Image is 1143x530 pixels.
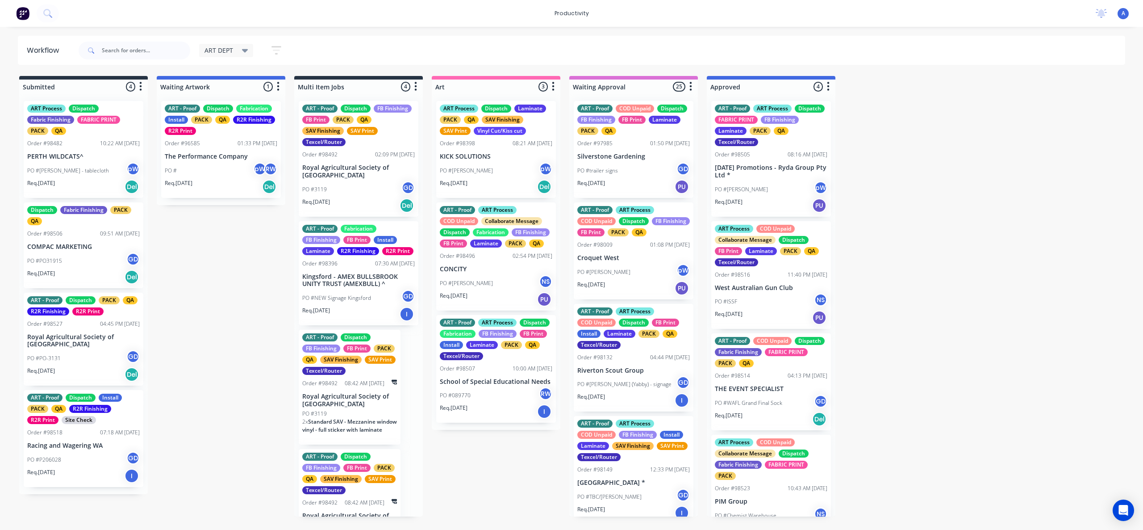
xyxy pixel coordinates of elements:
div: Order #98396 [302,260,338,268]
div: Dispatch [66,394,96,402]
div: FB Finishing [761,116,799,124]
div: Dispatch [341,105,371,113]
p: Croquet West [577,254,690,262]
div: ART - ProofCOD UnpaidDispatchFabric FinishingFABRIC PRINTPACKQAOrder #9851404:13 PM [DATE]THE EVE... [711,333,831,430]
div: ART Process [753,105,792,113]
div: Texcel/Router [577,453,621,461]
div: FB Finishing [374,105,412,113]
div: FABRIC PRINT [77,116,120,124]
p: Req. [DATE] [577,281,605,289]
div: 09:51 AM [DATE] [100,230,140,238]
div: QA [357,116,371,124]
p: Riverton Scout Group [577,367,690,374]
p: PO #[PERSON_NAME] [440,167,493,175]
div: Install [660,431,683,439]
div: Order #98009 [577,241,613,249]
p: Racing and Wagering WA [27,442,140,450]
div: ART - ProofART ProcessCOD UnpaidFB FinishingInstallLaminateSAV FinishingSAV PrintTexcel/RouterOrd... [574,416,693,524]
div: Order #98505 [715,151,750,159]
div: Site Check [62,416,96,424]
p: Royal Agricultural Society of [GEOGRAPHIC_DATA] [302,393,397,408]
p: Req. [DATE] [577,393,605,401]
p: Req. [DATE] [440,404,467,412]
div: pW [676,264,690,277]
div: ART Process [27,105,66,113]
div: FB Finishing [619,431,657,439]
div: ART Process [715,225,753,233]
p: CONCITY [440,265,552,273]
div: QA [529,240,544,248]
div: ART - Proof [27,296,63,304]
div: QA [27,217,42,225]
p: Kingsford - AMEX BULLSBROOK UNITY TRUST (AMEXBULL) ^ [302,273,415,288]
div: ART - Proof [302,105,338,113]
div: Del [537,180,551,194]
p: Royal Agricultural Society of [GEOGRAPHIC_DATA] [302,164,415,179]
div: pW [253,162,267,176]
div: Dispatch [341,333,371,341]
div: PU [537,292,551,307]
div: Dispatch [66,296,96,304]
div: R2R Print [382,247,413,255]
div: ART - Proof [302,333,338,341]
div: Fabrication [341,225,376,233]
div: FB Print [343,464,371,472]
div: ART Process [616,307,654,315]
div: COD Unpaid [753,337,792,345]
div: QA [601,127,616,135]
div: Order #98516 [715,271,750,279]
div: 08:16 AM [DATE] [788,151,827,159]
div: R2R Finishing [69,405,111,413]
div: GD [126,350,140,363]
div: FB Finishing [302,464,340,472]
p: PO #PO-3131 [27,354,61,362]
div: FB Print [343,345,371,353]
p: COMPAC MARKETING [27,243,140,251]
div: 01:08 PM [DATE] [650,241,690,249]
p: Req. [DATE] [715,412,743,420]
div: ART - Proof [302,225,338,233]
div: Laminate [302,247,334,255]
div: Order #98514 [715,372,750,380]
div: SAV Finishing [302,127,344,135]
span: A [1122,9,1125,17]
div: Dispatch [657,105,687,113]
div: Dispatch [481,105,511,113]
div: PU [675,281,689,295]
div: ART - Proof [302,453,338,461]
div: PACK [333,116,354,124]
div: QA [632,228,647,236]
div: Dispatch [203,105,233,113]
p: PO # [165,167,177,175]
div: PU [812,198,826,213]
div: ART - Proof [577,420,613,428]
div: Texcel/Router [302,367,346,375]
div: FB Print [520,330,547,338]
span: ART DEPT [204,46,233,55]
div: DispatchFabric FinishingPACKQAOrder #9850609:51 AM [DATE]COMPAC MARKETINGPO #PO31915GDReq.[DATE]Del [24,202,143,288]
div: ART Process [715,438,753,446]
div: QA [774,127,788,135]
div: SAV Print [657,442,688,450]
div: Del [125,270,139,284]
div: FB Print [302,116,330,124]
div: FB Print [343,236,371,244]
div: Order #96585 [165,139,200,147]
div: Dispatch [619,217,649,225]
p: Silverstone Gardening [577,153,690,160]
div: Order #98506 [27,230,63,238]
div: ART Process [478,319,517,327]
div: QA [51,405,66,413]
div: PACK [501,341,522,349]
p: Req. [DATE] [715,310,743,318]
div: SAV Finishing [612,442,654,450]
div: Dispatch [779,450,809,458]
div: GD [126,252,140,266]
div: ART - ProofDispatchFB FinishingFB PrintPACKQASAV FinishingSAV PrintTexcel/RouterOrder #9849202:09... [299,101,418,217]
div: GD [814,395,827,408]
div: Install [577,330,601,338]
div: 08:42 AM [DATE] [345,379,384,387]
p: PO #3119 [302,185,327,193]
div: PACK [750,127,771,135]
div: Del [125,180,139,194]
